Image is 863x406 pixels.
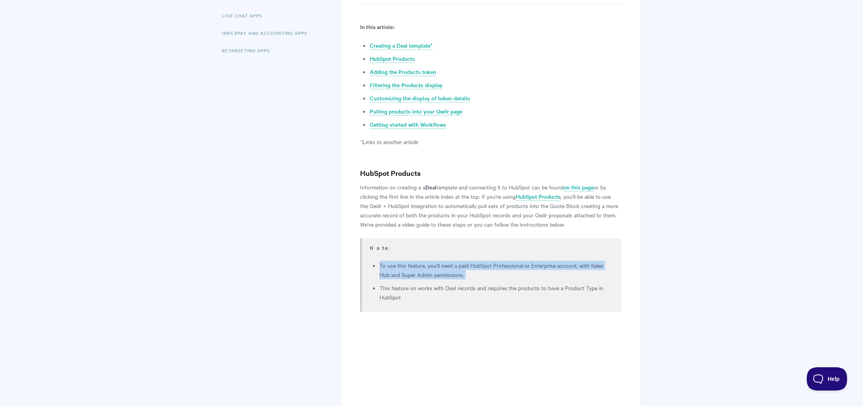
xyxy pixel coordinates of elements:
[807,367,847,391] iframe: Toggle Customer Support
[222,43,276,58] a: Retargeting Apps
[360,22,394,31] b: In this article:
[370,81,443,89] a: Filtering the Products display
[425,183,437,191] strong: Deal
[360,138,418,146] em: *Links to another article
[222,8,268,23] a: Live Chat Apps
[516,193,561,201] a: HubSpot Products
[370,120,446,129] a: Getting started with Workflows
[380,283,612,302] li: This feature on works with Deal records and requires the products to have a Product Type in HubSpot
[370,244,388,251] b: Note
[370,41,433,50] a: Creating a Deal template*
[380,261,612,279] li: To use this feature, you'll need a paid HubSpot Professional or Enterprise account, with Sales Hu...
[370,94,470,103] a: Customizing the display of token details
[563,183,594,192] a: on this page
[222,25,313,41] a: QwilrPay and Accounting Apps
[370,55,415,63] a: HubSpot Products
[360,168,621,179] h3: HubSpot Products
[370,68,436,76] a: Adding the Products token
[370,107,462,116] a: Pulling products into your Qwilr page
[360,182,621,229] p: Information on creating a a template and connecting it to HubSpot can be found or by clicking the...
[370,243,612,253] p: :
